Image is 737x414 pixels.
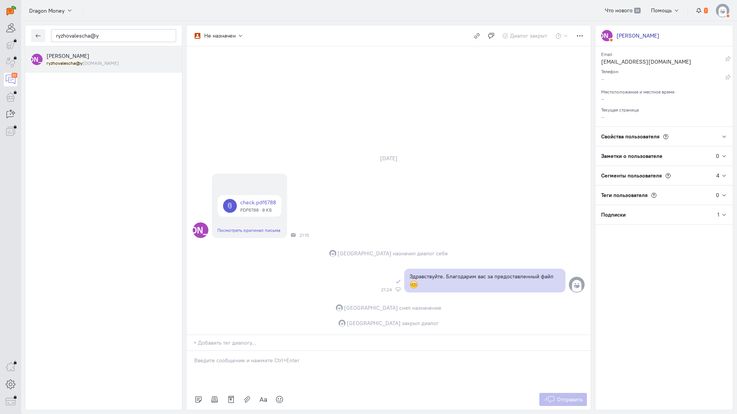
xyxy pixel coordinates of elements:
button: Не назначен [190,29,248,42]
span: :blush: [410,280,418,289]
a: 85 [4,73,17,86]
small: Телефон [601,67,618,74]
div: 85 [12,73,17,78]
text: [PERSON_NAME] [166,224,235,235]
span: 39 [634,8,641,14]
div: Заметки о пользователе [595,146,716,166]
small: Email [601,49,612,57]
div: Не назначен [204,32,236,39]
span: [GEOGRAPHIC_DATA] [347,319,401,327]
button: Dragon Money [25,3,77,17]
div: 0 [716,152,719,160]
span: 21:15 [299,233,309,238]
button: Диалог закрыт [498,29,552,42]
span: Теги пользователя [601,192,648,199]
span: – [601,113,604,120]
div: [DATE] [372,153,406,164]
span: 1 [704,8,708,14]
img: default-v4.png [716,4,729,17]
span: Сегменты пользователя [601,172,662,179]
div: Местоположение и местное время [601,87,727,95]
img: carrot-quest.svg [7,6,16,15]
span: закрыл диалог [402,319,439,327]
a: Что нового 39 [601,4,645,17]
span: – [601,95,604,102]
button: Помощь [647,4,684,17]
small: ryzhovalescha@yandex.ru [46,60,119,66]
div: Текущая страница [601,105,727,113]
span: [GEOGRAPHIC_DATA] [337,250,392,257]
text: [PERSON_NAME] [582,31,632,39]
div: Веб-панель [396,287,400,292]
input: Поиск по имени, почте, телефону [51,29,176,42]
p: Здравствуйте. Благодарим вас за предоставленный файл [410,273,560,289]
span: Диалог закрыт [510,32,547,39]
button: Отправить [539,393,587,406]
div: – [601,75,725,85]
span: снял назначение [399,304,441,312]
div: [EMAIL_ADDRESS][DOMAIN_NAME] [601,58,725,67]
div: Подписки [595,205,717,224]
span: Отправить [557,396,583,403]
button: 1 [692,4,712,17]
text: [PERSON_NAME] [12,55,62,63]
span: Свойства пользователя [601,133,659,140]
span: Помощь [651,7,672,14]
span: Что нового [605,7,633,14]
div: [PERSON_NAME] [616,32,659,39]
span: [GEOGRAPHIC_DATA] [344,304,398,312]
span: назначил диалог себе [393,250,448,257]
mark: ryzhovalescha@y [46,60,83,66]
span: 21:24 [381,287,392,292]
div: Почта [291,233,296,237]
a: Посмотреть оригинал письма [217,227,280,233]
span: Dragon Money [29,7,64,15]
span: Алексей Рыжов [46,53,89,59]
